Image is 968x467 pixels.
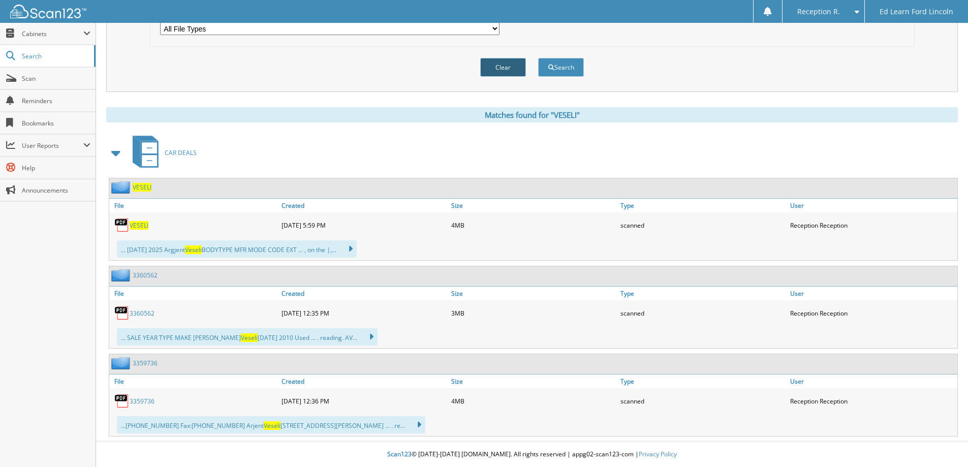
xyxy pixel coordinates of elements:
[279,391,449,411] div: [DATE] 12:36 PM
[917,418,968,467] iframe: Chat Widget
[111,269,133,282] img: folder2.png
[480,58,526,77] button: Clear
[788,391,957,411] div: Reception Reception
[133,359,158,367] a: 3359736
[387,450,412,458] span: Scan123
[449,287,618,300] a: Size
[22,97,90,105] span: Reminders
[111,181,133,194] img: folder2.png
[449,375,618,388] a: Size
[279,375,449,388] a: Created
[114,305,130,321] img: PDF.png
[117,328,378,346] div: ... SALE YEAR TYPE MAKE [PERSON_NAME] [DATE] 2010 Used ... . reading. AV...
[279,215,449,235] div: [DATE] 5:59 PM
[241,333,258,342] span: Veseli
[279,287,449,300] a: Created
[114,393,130,409] img: PDF.png
[185,245,202,254] span: Veseli
[22,52,89,60] span: Search
[788,199,957,212] a: User
[618,215,788,235] div: scanned
[618,303,788,323] div: scanned
[449,215,618,235] div: 4MB
[880,9,953,15] span: Ed Learn Ford Lincoln
[449,391,618,411] div: 4MB
[111,357,133,369] img: folder2.png
[279,303,449,323] div: [DATE] 12:35 PM
[22,119,90,128] span: Bookmarks
[538,58,584,77] button: Search
[130,221,148,230] a: VESELI
[22,74,90,83] span: Scan
[788,287,957,300] a: User
[618,375,788,388] a: Type
[788,375,957,388] a: User
[618,287,788,300] a: Type
[788,215,957,235] div: Reception Reception
[114,217,130,233] img: PDF.png
[130,309,154,318] a: 3360562
[22,29,83,38] span: Cabinets
[130,397,154,406] a: 3359736
[22,164,90,172] span: Help
[117,416,425,433] div: ...[PHONE_NUMBER] Fax:[PHONE_NUMBER] Arjent [STREET_ADDRESS][PERSON_NAME] ... . re...
[96,442,968,467] div: © [DATE]-[DATE] [DOMAIN_NAME]. All rights reserved | appg02-scan123-com |
[449,199,618,212] a: Size
[618,199,788,212] a: Type
[109,287,279,300] a: File
[127,133,197,173] a: CAR DEALS
[133,183,151,192] a: VESELI
[106,107,958,122] div: Matches found for "VESELI"
[449,303,618,323] div: 3MB
[279,199,449,212] a: Created
[109,199,279,212] a: File
[117,240,357,258] div: ... [DATE] 2025 Argjent BODYTYPE MFR MODE CODE EXT ... , on the |,...
[165,148,197,157] span: CAR DEALS
[109,375,279,388] a: File
[797,9,840,15] span: Reception R.
[639,450,677,458] a: Privacy Policy
[788,303,957,323] div: Reception Reception
[22,186,90,195] span: Announcements
[22,141,83,150] span: User Reports
[264,421,280,430] span: Veseli
[133,271,158,279] a: 3360562
[618,391,788,411] div: scanned
[10,5,86,18] img: scan123-logo-white.svg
